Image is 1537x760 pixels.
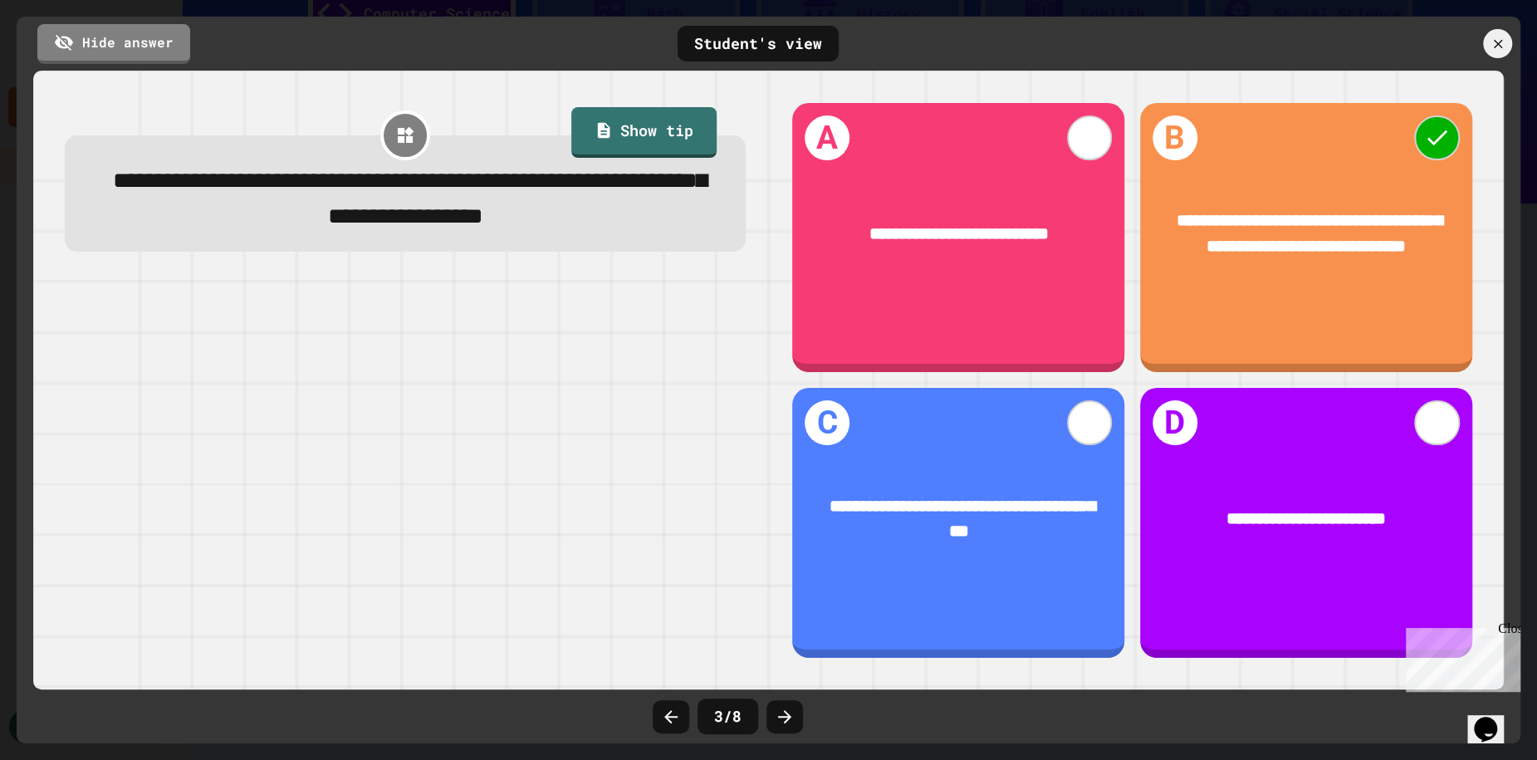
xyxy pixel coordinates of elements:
[1399,621,1520,692] iframe: chat widget
[1153,400,1197,445] h1: D
[805,400,849,445] h1: C
[678,26,839,61] div: Student's view
[698,699,758,734] div: 3 / 8
[7,7,115,105] div: Chat with us now!Close
[1153,115,1197,160] h1: B
[571,107,717,158] a: Show tip
[805,115,849,160] h1: A
[1467,694,1520,743] iframe: chat widget
[37,24,190,64] a: Hide answer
